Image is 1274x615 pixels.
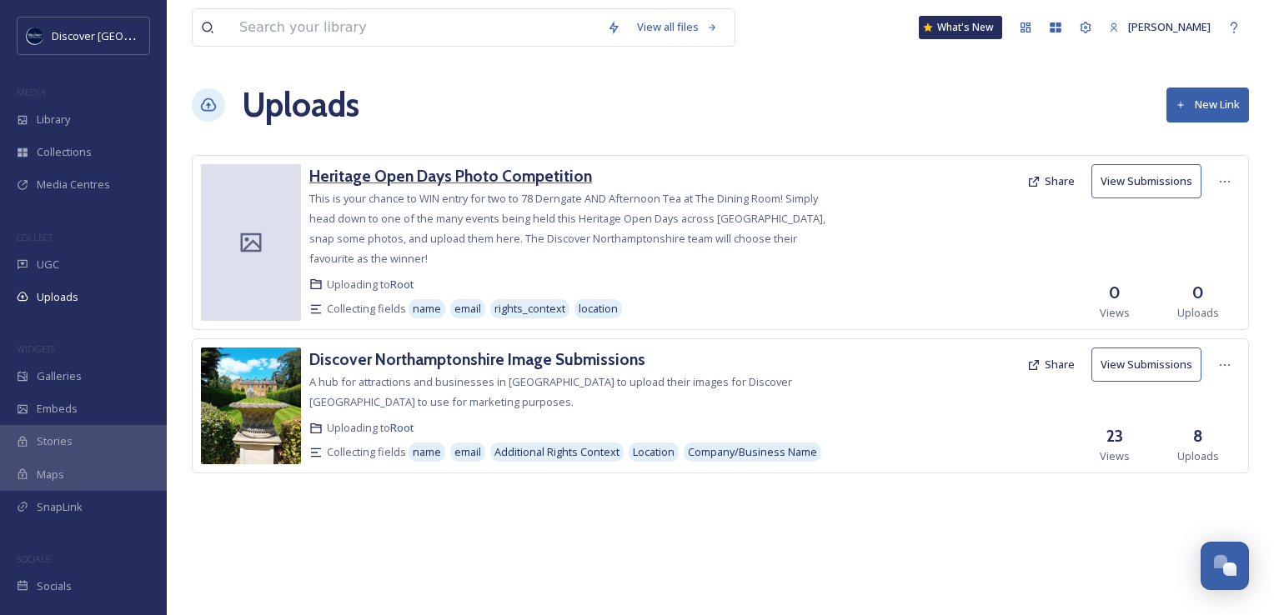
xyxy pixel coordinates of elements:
span: Embeds [37,401,78,417]
span: rights_context [494,301,565,317]
img: 7fcbe2fa-c947-44db-9443-e0c04a11ca0c.jpg [201,347,301,464]
button: Share [1019,348,1083,381]
span: location [579,301,618,317]
span: Location [633,444,675,460]
span: [PERSON_NAME] [1128,19,1211,34]
span: UGC [37,257,59,272]
span: A hub for attractions and businesses in [GEOGRAPHIC_DATA] to upload their images for Discover [GE... [309,374,792,409]
span: Library [37,112,70,127]
h3: 0 [1192,281,1204,305]
a: Uploads [242,80,359,130]
h3: Discover Northamptonshire Image Submissions [309,349,645,369]
h3: 0 [1109,281,1121,305]
span: SnapLink [37,499,83,515]
img: Untitled%20design%20%282%29.png [27,27,43,44]
span: Views [1100,448,1130,464]
span: Collections [37,144,92,160]
span: Views [1100,305,1130,321]
span: This is your chance to WIN entry for two to 78 Derngate AND Afternoon Tea at The Dining Room! Sim... [309,191,825,266]
span: Additional Rights Context [494,444,619,460]
a: Heritage Open Days Photo Competition [309,164,592,188]
span: Media Centres [37,177,110,192]
span: COLLECT [17,231,53,243]
span: Collecting fields [327,444,406,460]
a: Root [390,420,414,435]
a: Discover Northamptonshire Image Submissions [309,347,645,372]
a: What's New [919,16,1002,39]
span: Discover [GEOGRAPHIC_DATA] [52,27,203,43]
button: View Submissions [1091,347,1201,382]
a: [PERSON_NAME] [1101,11,1219,43]
span: Company/Business Name [688,444,817,460]
span: name [413,301,441,317]
span: Uploads [37,289,78,305]
a: View Submissions [1091,347,1210,382]
a: View all files [629,11,726,43]
h3: 8 [1193,424,1203,448]
span: MEDIA [17,86,46,98]
button: Open Chat [1201,542,1249,590]
a: View Submissions [1091,164,1210,198]
h3: Heritage Open Days Photo Competition [309,166,592,186]
span: name [413,444,441,460]
span: Stories [37,433,73,449]
span: WIDGETS [17,342,55,355]
span: Galleries [37,368,82,384]
button: View Submissions [1091,164,1201,198]
span: Socials [37,578,72,594]
span: email [454,301,481,317]
button: New Link [1166,87,1249,122]
span: Uploads [1177,305,1219,321]
h3: 23 [1106,424,1123,448]
span: email [454,444,481,460]
span: Collecting fields [327,301,406,317]
span: Maps [37,467,64,482]
span: Uploading to [327,277,414,292]
input: Search your library [231,9,599,46]
a: Root [390,277,414,292]
button: Share [1019,165,1083,197]
span: Uploads [1177,448,1219,464]
span: Uploading to [327,420,414,436]
span: SOCIALS [17,552,50,565]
